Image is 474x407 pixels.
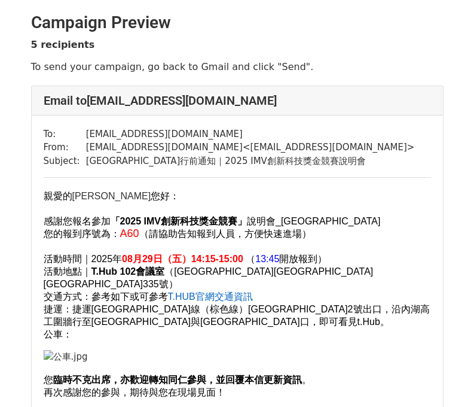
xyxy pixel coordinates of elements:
[31,60,444,73] p: To send your campaign, go back to Gmail and click "Send".
[111,216,247,226] b: 「 創新科技獎金競賽」
[143,279,159,289] span: 335
[44,304,430,327] span: 捷運：捷運[GEOGRAPHIC_DATA]線（棕色線）[GEOGRAPHIC_DATA] 號出口，沿內湖高工圍牆行至[GEOGRAPHIC_DATA]與[GEOGRAPHIC_DATA]口，即...
[276,216,281,226] span: _
[72,191,151,201] font: [PERSON_NAME]
[44,387,225,397] span: 再次感謝您的參與，期待與您在現場見面！
[142,254,153,264] span: 29
[122,254,133,264] span: 08
[44,141,86,154] td: From:
[139,229,311,239] span: （請協助告知報到人員，方便快速進場）
[168,291,253,302] a: T.HUB官網交通資訊
[86,127,415,141] td: [EMAIL_ADDRESS][DOMAIN_NAME]
[44,127,86,141] td: To:
[44,216,381,226] span: 感謝您報名參加 說明會 [GEOGRAPHIC_DATA]
[195,291,253,302] span: 官網交通資訊
[31,13,444,33] h2: Campaign Preview
[86,154,415,168] td: [GEOGRAPHIC_DATA]行前通知｜2025 IMV創新科技獎金競賽說明會
[120,216,161,226] span: 2025 IMV
[44,350,88,364] img: 公車.jpg
[44,154,86,168] td: Subject:
[91,266,136,277] span: T.Hub 102
[44,93,431,108] h4: Email to [EMAIL_ADDRESS][DOMAIN_NAME]
[120,227,139,239] font: A60
[246,254,255,264] span: （
[255,254,279,264] span: 13:45
[357,317,380,327] span: t. Hub
[31,39,95,50] strong: 5 recipients
[151,191,179,201] span: 您好：
[91,266,165,277] b: 會議室
[44,375,311,385] span: 您 。
[53,375,302,385] b: 臨時不克出席，亦歡迎轉知同仁參與，並回覆本信更新資訊
[44,229,120,239] span: 您的報到序號為：
[44,254,123,264] span: 活動時間｜ 年
[133,254,243,264] span: 月 日（五）
[44,329,72,339] span: 公車：
[348,304,353,314] span: 2
[86,141,415,154] td: [EMAIL_ADDRESS][DOMAIN_NAME] < [EMAIL_ADDRESS][DOMAIN_NAME] >
[279,254,327,264] span: 開放報到）
[91,254,113,264] span: 2025
[191,254,243,264] span: 14:15-15:00
[44,191,72,201] span: 親愛的
[44,266,374,289] span: 活動地點｜ （[GEOGRAPHIC_DATA][GEOGRAPHIC_DATA][GEOGRAPHIC_DATA] 號）
[44,291,253,302] span: 交通方式：參考如下或可參考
